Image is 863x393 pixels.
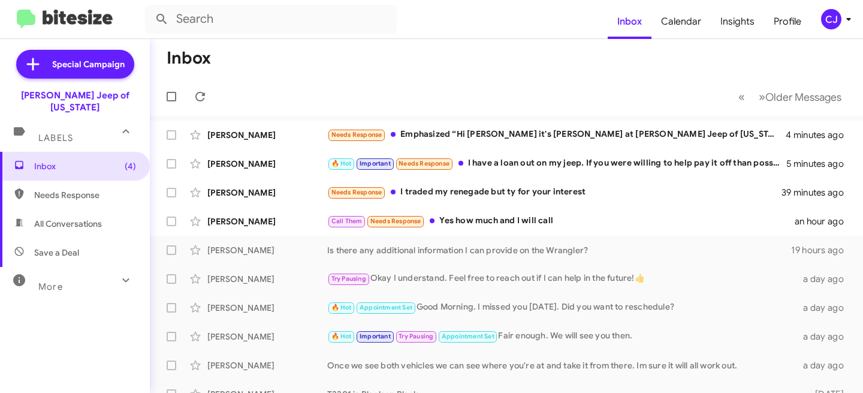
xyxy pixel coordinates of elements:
div: [PERSON_NAME] [207,187,327,199]
div: I traded my renegade but ty for your interest [327,185,781,199]
button: Next [752,85,849,109]
span: Needs Response [370,217,421,225]
span: All Conversations [34,218,102,230]
span: Appointment Set [442,332,494,340]
div: a day ago [801,359,853,371]
span: Needs Response [331,131,382,139]
div: [PERSON_NAME] [207,359,327,371]
span: Appointment Set [360,304,412,311]
div: CJ [821,9,841,29]
button: CJ [811,9,850,29]
div: a day ago [801,273,853,285]
h1: Inbox [167,49,211,68]
a: Inbox [608,4,651,39]
div: Once we see both vehicles we can see where you're at and take it from there. Im sure it will all ... [327,359,801,371]
div: [PERSON_NAME] [207,302,327,314]
span: Needs Response [399,160,449,167]
span: 🔥 Hot [331,332,352,340]
span: Needs Response [331,188,382,196]
div: [PERSON_NAME] [207,158,327,170]
a: Special Campaign [16,50,134,79]
div: an hour ago [795,215,853,227]
a: Profile [764,4,811,39]
nav: Page navigation example [732,85,849,109]
span: (4) [125,160,136,172]
div: [PERSON_NAME] [207,215,327,227]
div: I have a loan out on my jeep. If you were willing to help pay it off than possibly. [327,157,786,170]
span: Important [360,160,391,167]
a: Insights [711,4,764,39]
span: More [38,281,63,292]
div: 39 minutes ago [781,187,853,199]
div: [PERSON_NAME] [207,129,327,141]
span: « [738,89,745,104]
div: 19 hours ago [791,244,853,256]
span: 🔥 Hot [331,160,352,167]
span: Labels [38,133,73,143]
div: a day ago [801,331,853,343]
div: Is there any additional information I can provide on the Wrangler? [327,244,791,256]
button: Previous [731,85,752,109]
div: Yes how much and I will call [327,214,795,228]
div: Good Morning. I missed you [DATE]. Did you want to reschedule? [327,301,801,314]
span: Try Pausing [399,332,433,340]
div: [PERSON_NAME] [207,331,327,343]
div: Okay I understand. Feel free to reach out if I can help in the future!👍 [327,272,801,286]
div: [PERSON_NAME] [207,273,327,285]
span: Needs Response [34,189,136,201]
div: Fair enough. We will see you then. [327,329,801,343]
div: a day ago [801,302,853,314]
span: Save a Deal [34,247,79,259]
div: 4 minutes ago [786,129,853,141]
span: Older Messages [765,91,841,104]
span: Special Campaign [52,58,125,70]
div: 5 minutes ago [786,158,853,170]
span: Inbox [34,160,136,172]
a: Calendar [651,4,711,39]
span: Try Pausing [331,275,366,283]
span: » [759,89,765,104]
div: [PERSON_NAME] [207,244,327,256]
input: Search [145,5,397,34]
span: Call Them [331,217,363,225]
div: Emphasized “Hi [PERSON_NAME] it's [PERSON_NAME] at [PERSON_NAME] Jeep of [US_STATE]. Thanks again... [327,128,786,142]
span: 🔥 Hot [331,304,352,311]
span: Important [360,332,391,340]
